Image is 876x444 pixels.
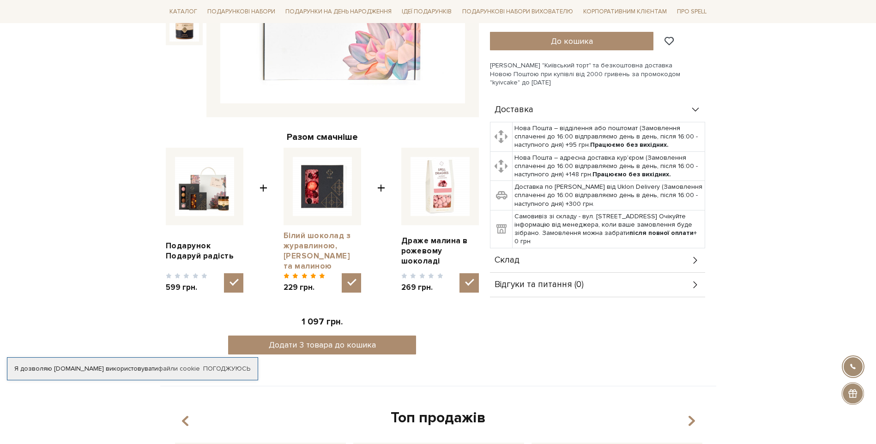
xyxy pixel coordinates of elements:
[590,141,669,149] b: Працюємо без вихідних.
[401,282,443,293] span: 269 грн.
[169,12,199,41] img: Подарунок Подаруй радість
[282,5,395,19] a: Подарунки на День народження
[495,281,584,289] span: Відгуки та питання (0)
[551,36,593,46] span: До кошика
[377,148,385,293] span: +
[580,4,671,19] a: Корпоративним клієнтам
[495,106,533,114] span: Доставка
[260,148,267,293] span: +
[166,131,479,143] div: Разом смачніше
[204,5,279,19] a: Подарункові набори
[490,61,711,87] div: [PERSON_NAME] "Київський торт" та безкоштовна доставка Новою Поштою при купівлі від 2000 гривень ...
[284,231,361,271] a: Білий шоколад з журавлиною, [PERSON_NAME] та малиною
[228,336,416,354] button: Додати 3 товара до кошика
[166,282,208,293] span: 599 грн.
[398,5,455,19] a: Ідеї подарунків
[513,181,705,210] td: Доставка по [PERSON_NAME] від Uklon Delivery (Замовлення сплаченні до 16:00 відправляємо день в д...
[459,4,577,19] a: Подарункові набори вихователю
[592,170,671,178] b: Працюємо без вихідних.
[513,151,705,181] td: Нова Пошта – адресна доставка кур'єром (Замовлення сплаченні до 16:00 відправляємо день в день, п...
[629,229,694,237] b: після повної оплати
[513,122,705,152] td: Нова Пошта – відділення або поштомат (Замовлення сплаченні до 16:00 відправляємо день в день, піс...
[284,282,326,293] span: 229 грн.
[171,408,705,428] div: Топ продажів
[302,317,343,327] span: 1 097 грн.
[203,365,250,373] a: Погоджуюсь
[166,241,243,261] a: Подарунок Подаруй радість
[411,157,470,216] img: Драже малина в рожевому шоколаді
[158,365,200,372] a: файли cookie
[495,256,520,264] span: Склад
[166,5,201,19] a: Каталог
[293,157,352,216] img: Білий шоколад з журавлиною, вишнею та малиною
[175,157,234,216] img: Подарунок Подаруй радість
[513,210,705,248] td: Самовивіз зі складу - вул. [STREET_ADDRESS] Очікуйте інформацію від менеджера, коли ваше замовлен...
[401,236,479,266] a: Драже малина в рожевому шоколаді
[7,365,258,373] div: Я дозволяю [DOMAIN_NAME] використовувати
[673,5,710,19] a: Про Spell
[490,32,654,50] button: До кошика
